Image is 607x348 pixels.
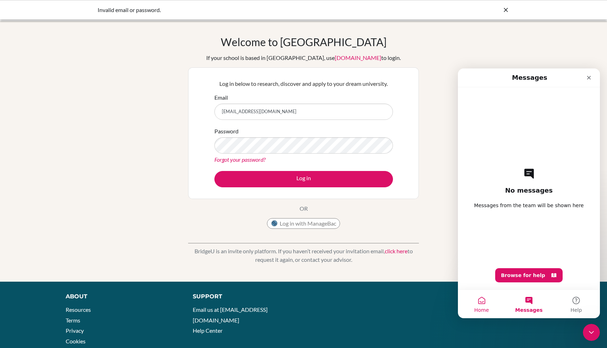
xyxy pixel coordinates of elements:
div: About [66,292,177,301]
div: If your school is based in [GEOGRAPHIC_DATA], use to login. [206,54,401,62]
a: Help Center [193,327,223,334]
a: Cookies [66,338,86,344]
label: Email [214,93,228,102]
iframe: Intercom live chat [458,68,600,318]
p: OR [300,204,308,213]
a: Email us at [EMAIL_ADDRESS][DOMAIN_NAME] [193,306,268,324]
div: Support [193,292,296,301]
div: Invalid email or password. [98,6,403,14]
p: Log in below to research, discover and apply to your dream university. [214,79,393,88]
a: Privacy [66,327,84,334]
a: click here [385,248,408,254]
iframe: Intercom live chat [583,324,600,341]
button: Log in with ManageBac [267,218,340,229]
a: [DOMAIN_NAME] [335,54,381,61]
label: Password [214,127,239,136]
button: Log in [214,171,393,187]
p: BridgeU is an invite only platform. If you haven’t received your invitation email, to request it ... [188,247,419,264]
a: Resources [66,306,91,313]
a: Forgot your password? [214,156,266,163]
a: Terms [66,317,80,324]
h1: Welcome to [GEOGRAPHIC_DATA] [221,35,387,48]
